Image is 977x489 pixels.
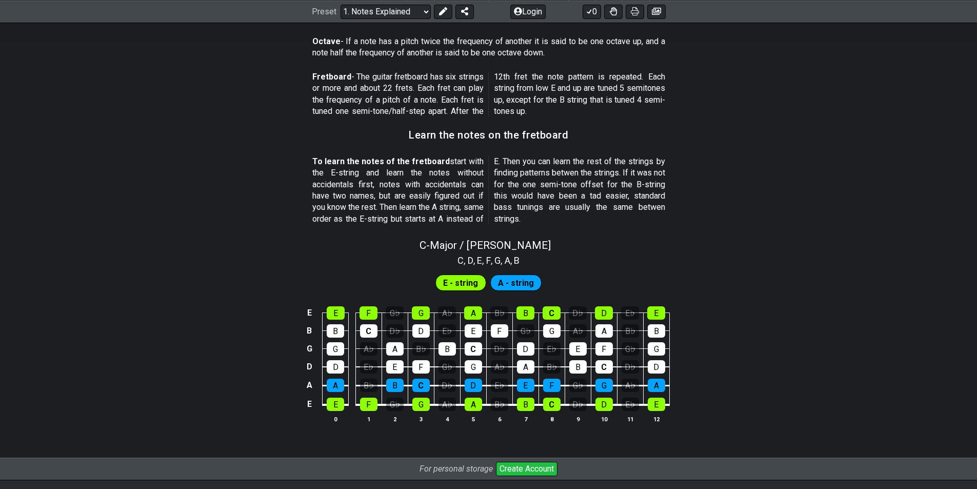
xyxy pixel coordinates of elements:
i: For personal storage [420,464,493,474]
div: B [386,379,404,392]
th: 5 [460,414,486,424]
td: E [303,304,315,322]
span: , [473,253,477,267]
div: E [648,398,665,411]
p: - The guitar fretboard has six strings or more and about 22 frets. Each fret can play the frequen... [312,71,665,118]
div: B♭ [622,324,639,338]
div: E♭ [491,379,508,392]
div: A [595,324,613,338]
div: E♭ [622,398,639,411]
span: C - Major / [PERSON_NAME] [420,239,551,251]
div: B [516,306,534,320]
th: 7 [512,414,539,424]
div: E [465,324,482,338]
div: C [543,398,561,411]
div: D [595,306,613,320]
div: B [569,360,587,374]
th: 9 [565,414,591,424]
span: B [514,253,520,267]
div: B [327,324,344,338]
span: First enable full edit mode to edit [443,276,478,290]
div: E♭ [621,306,639,320]
div: F [360,306,377,320]
div: E♭ [360,360,377,374]
div: A♭ [360,342,377,356]
span: First enable full edit mode to edit [498,276,534,290]
strong: To learn the notes of the fretboard [312,157,450,166]
div: F [412,360,430,374]
div: F [543,379,561,392]
strong: Fretboard [312,72,351,82]
div: G [543,324,561,338]
div: A♭ [438,306,456,320]
button: Print [626,4,644,18]
div: A [517,360,534,374]
div: D [465,379,482,392]
div: E [647,306,665,320]
th: 4 [434,414,460,424]
button: Create Account [496,462,557,476]
div: G [327,342,344,356]
div: C [412,379,430,392]
div: G♭ [438,360,456,374]
div: A [465,398,482,411]
div: A♭ [438,398,456,411]
div: F [595,342,613,356]
div: D [517,342,534,356]
div: E♭ [438,324,456,338]
div: A♭ [569,324,587,338]
td: B [303,322,315,340]
th: 11 [617,414,643,424]
span: , [501,253,505,267]
div: E [327,306,345,320]
div: A [464,306,482,320]
button: Login [510,4,546,18]
td: G [303,340,315,358]
span: , [464,253,468,267]
div: E [569,342,587,356]
button: Share Preset [455,4,474,18]
div: F [360,398,377,411]
div: E [517,379,534,392]
span: , [482,253,486,267]
div: A♭ [622,379,639,392]
h3: Learn the notes on the fretboard [409,129,568,141]
div: G♭ [569,379,587,392]
div: B♭ [491,398,508,411]
div: E [327,398,344,411]
p: start with the E-string and learn the notes without accidentals first, notes with accidentals can... [312,156,665,225]
div: D♭ [386,324,404,338]
select: Preset [341,4,431,18]
th: 1 [355,414,382,424]
div: E [386,360,404,374]
strong: Octave [312,36,341,46]
div: D♭ [569,306,587,320]
button: Toggle Dexterity for all fretkits [604,4,623,18]
div: G♭ [386,398,404,411]
td: E [303,395,315,414]
span: C [457,253,464,267]
span: , [491,253,495,267]
div: G [595,379,613,392]
div: G [648,342,665,356]
div: C [465,342,482,356]
span: G [494,253,501,267]
th: 0 [323,414,349,424]
div: E♭ [543,342,561,356]
button: 0 [583,4,601,18]
div: B [648,324,665,338]
span: , [510,253,514,267]
div: D [412,324,430,338]
div: F [491,324,508,338]
div: D♭ [622,360,639,374]
div: G♭ [622,342,639,356]
th: 8 [539,414,565,424]
div: B♭ [543,360,561,374]
div: D [327,360,344,374]
span: A [505,253,510,267]
div: G [412,306,430,320]
div: A [386,342,404,356]
div: G♭ [386,306,404,320]
div: D♭ [438,379,456,392]
section: Scale pitch classes [453,251,524,268]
